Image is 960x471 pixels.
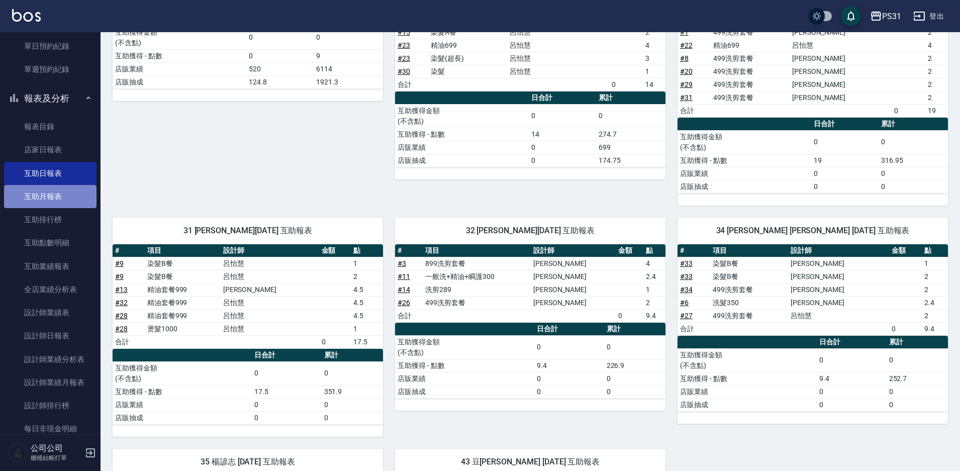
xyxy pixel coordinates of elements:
[31,443,82,453] h5: 公司公司
[922,244,948,257] th: 點
[922,322,948,335] td: 9.4
[788,257,889,270] td: [PERSON_NAME]
[680,80,693,88] a: #29
[115,325,128,333] a: #28
[817,336,887,349] th: 日合計
[395,244,423,257] th: #
[879,118,948,131] th: 累計
[395,244,665,323] table: a dense table
[8,443,28,463] img: Person
[113,335,145,348] td: 合計
[604,323,665,336] th: 累計
[710,270,788,283] td: 染髮B餐
[922,296,948,309] td: 2.4
[4,115,97,138] a: 報表目錄
[395,128,529,141] td: 互助獲得 - 點數
[4,138,97,161] a: 店家日報表
[113,13,383,89] table: a dense table
[423,296,531,309] td: 499洗剪套餐
[423,244,531,257] th: 項目
[4,231,97,254] a: 互助點數明細
[678,398,817,411] td: 店販抽成
[113,385,252,398] td: 互助獲得 - 點數
[643,296,665,309] td: 2
[395,78,428,91] td: 合計
[678,385,817,398] td: 店販業績
[879,167,948,180] td: 0
[678,336,948,412] table: a dense table
[643,39,665,52] td: 4
[643,65,665,78] td: 1
[604,385,665,398] td: 0
[841,6,861,26] button: save
[529,141,596,154] td: 0
[428,39,507,52] td: 精油699
[811,180,878,193] td: 0
[887,372,948,385] td: 252.7
[398,286,410,294] a: #14
[604,359,665,372] td: 226.9
[790,52,892,65] td: [PERSON_NAME]
[887,336,948,349] th: 累計
[221,270,319,283] td: 呂怡慧
[534,359,604,372] td: 9.4
[252,385,322,398] td: 17.5
[31,453,82,462] p: 櫃檯結帳打單
[711,26,790,39] td: 499洗剪套餐
[534,372,604,385] td: 0
[351,322,383,335] td: 1
[678,322,710,335] td: 合計
[788,270,889,283] td: [PERSON_NAME]
[395,335,534,359] td: 互助獲得金額 (不含點)
[221,322,319,335] td: 呂怡慧
[879,130,948,154] td: 0
[788,309,889,322] td: 呂怡慧
[710,296,788,309] td: 洗髮350
[113,349,383,425] table: a dense table
[710,309,788,322] td: 499洗剪套餐
[507,26,609,39] td: 呂怡慧
[125,226,371,236] span: 31 [PERSON_NAME][DATE] 互助報表
[711,65,790,78] td: 499洗剪套餐
[882,10,901,23] div: PS31
[398,299,410,307] a: #26
[4,58,97,81] a: 單週預約紀錄
[398,272,410,280] a: #11
[788,296,889,309] td: [PERSON_NAME]
[319,335,351,348] td: 0
[596,141,665,154] td: 699
[643,270,665,283] td: 2.4
[398,41,410,49] a: #23
[395,154,529,167] td: 店販抽成
[680,67,693,75] a: #20
[643,309,665,322] td: 9.4
[909,7,948,26] button: 登出
[145,244,221,257] th: 項目
[314,26,383,49] td: 0
[252,411,322,424] td: 0
[879,154,948,167] td: 316.95
[680,272,693,280] a: #33
[4,162,97,185] a: 互助日報表
[423,270,531,283] td: 一般洗+精油+瞬護300
[221,309,319,322] td: 呂怡慧
[711,52,790,65] td: 499洗剪套餐
[925,104,948,117] td: 19
[145,270,221,283] td: 染髮B餐
[407,457,653,467] span: 43 豆[PERSON_NAME] [DATE] 互助報表
[314,75,383,88] td: 1921.3
[246,75,313,88] td: 124.8
[351,283,383,296] td: 4.5
[643,78,665,91] td: 14
[788,244,889,257] th: 設計師
[616,244,643,257] th: 金額
[925,78,948,91] td: 2
[680,259,693,267] a: #33
[529,128,596,141] td: 14
[252,398,322,411] td: 0
[711,39,790,52] td: 精油699
[428,52,507,65] td: 染髮(超長)
[529,91,596,105] th: 日合計
[4,85,97,112] button: 報表及分析
[817,398,887,411] td: 0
